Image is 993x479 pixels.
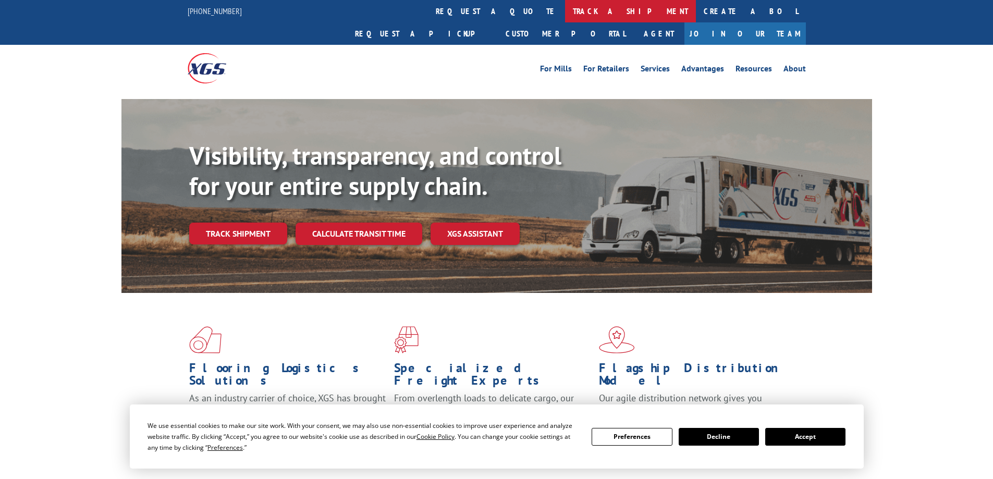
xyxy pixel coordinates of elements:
a: Agent [633,22,684,45]
a: About [783,65,806,76]
span: Our agile distribution network gives you nationwide inventory management on demand. [599,392,791,416]
a: Services [641,65,670,76]
a: Resources [735,65,772,76]
a: [PHONE_NUMBER] [188,6,242,16]
button: Decline [679,428,759,446]
h1: Flagship Distribution Model [599,362,796,392]
a: Advantages [681,65,724,76]
a: Customer Portal [498,22,633,45]
a: Track shipment [189,223,287,244]
img: xgs-icon-total-supply-chain-intelligence-red [189,326,222,353]
a: Join Our Team [684,22,806,45]
p: From overlength loads to delicate cargo, our experienced staff knows the best way to move your fr... [394,392,591,438]
h1: Specialized Freight Experts [394,362,591,392]
button: Preferences [592,428,672,446]
span: As an industry carrier of choice, XGS has brought innovation and dedication to flooring logistics... [189,392,386,429]
img: xgs-icon-flagship-distribution-model-red [599,326,635,353]
button: Accept [765,428,845,446]
img: xgs-icon-focused-on-flooring-red [394,326,419,353]
a: For Mills [540,65,572,76]
div: Cookie Consent Prompt [130,404,864,469]
span: Preferences [207,443,243,452]
a: Request a pickup [347,22,498,45]
h1: Flooring Logistics Solutions [189,362,386,392]
a: XGS ASSISTANT [431,223,520,245]
a: For Retailers [583,65,629,76]
span: Cookie Policy [416,432,455,441]
div: We use essential cookies to make our site work. With your consent, we may also use non-essential ... [148,420,579,453]
a: Calculate transit time [296,223,422,245]
b: Visibility, transparency, and control for your entire supply chain. [189,139,561,202]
